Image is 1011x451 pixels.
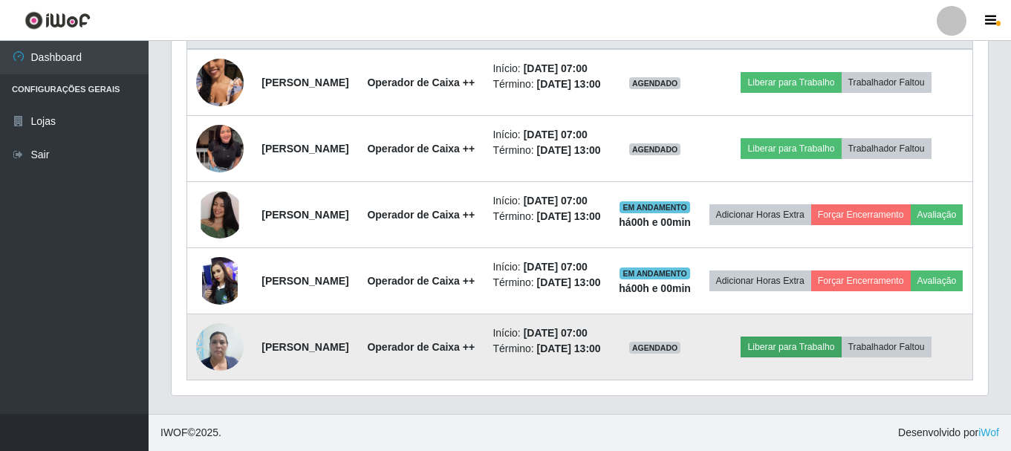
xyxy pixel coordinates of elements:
strong: Operador de Caixa ++ [367,77,475,88]
li: Término: [493,209,601,224]
button: Avaliação [911,270,963,291]
li: Início: [493,127,601,143]
span: IWOF [160,426,188,438]
button: Adicionar Horas Extra [709,270,811,291]
button: Trabalhador Faltou [842,337,932,357]
span: Desenvolvido por [898,425,999,441]
time: [DATE] 07:00 [524,327,588,339]
li: Término: [493,143,601,158]
time: [DATE] 07:00 [524,129,588,140]
button: Avaliação [911,204,963,225]
strong: [PERSON_NAME] [261,77,348,88]
li: Término: [493,341,601,357]
strong: [PERSON_NAME] [261,143,348,155]
strong: Operador de Caixa ++ [367,209,475,221]
time: [DATE] 07:00 [524,62,588,74]
time: [DATE] 13:00 [537,78,601,90]
img: 1757020469628.jpeg [196,315,244,378]
li: Término: [493,77,601,92]
strong: Operador de Caixa ++ [367,341,475,353]
img: CoreUI Logo [25,11,91,30]
time: [DATE] 13:00 [537,210,601,222]
time: [DATE] 07:00 [524,195,588,207]
span: AGENDADO [629,342,681,354]
strong: Operador de Caixa ++ [367,275,475,287]
strong: [PERSON_NAME] [261,341,348,353]
li: Início: [493,61,601,77]
span: EM ANDAMENTO [620,267,690,279]
li: Início: [493,259,601,275]
img: 1754606387509.jpeg [196,40,244,125]
button: Liberar para Trabalho [741,72,841,93]
li: Término: [493,275,601,291]
span: © 2025 . [160,425,221,441]
button: Adicionar Horas Extra [709,204,811,225]
time: [DATE] 13:00 [537,276,601,288]
strong: [PERSON_NAME] [261,275,348,287]
strong: [PERSON_NAME] [261,209,348,221]
button: Forçar Encerramento [811,204,911,225]
a: iWof [978,426,999,438]
strong: Operador de Caixa ++ [367,143,475,155]
time: [DATE] 07:00 [524,261,588,273]
img: 1756749190909.jpeg [196,191,244,239]
li: Início: [493,193,601,209]
button: Liberar para Trabalho [741,337,841,357]
li: Início: [493,325,601,341]
strong: há 00 h e 00 min [619,282,691,294]
button: Trabalhador Faltou [842,72,932,93]
button: Forçar Encerramento [811,270,911,291]
img: 1756995127337.jpeg [196,257,244,305]
strong: há 00 h e 00 min [619,216,691,228]
time: [DATE] 13:00 [537,144,601,156]
button: Liberar para Trabalho [741,138,841,159]
button: Trabalhador Faltou [842,138,932,159]
span: EM ANDAMENTO [620,201,690,213]
img: 1756746838207.jpeg [196,97,244,201]
span: AGENDADO [629,143,681,155]
span: AGENDADO [629,77,681,89]
time: [DATE] 13:00 [537,343,601,354]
